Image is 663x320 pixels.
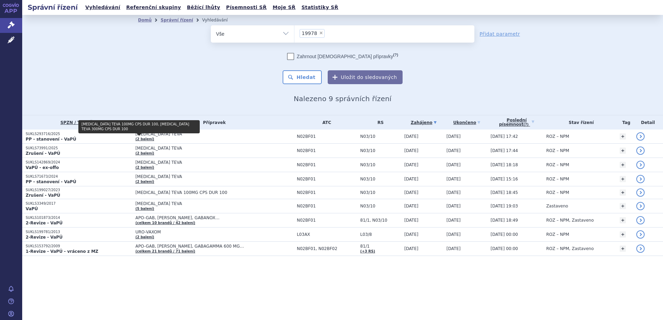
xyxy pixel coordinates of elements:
span: [DATE] 00:00 [491,246,518,251]
span: N03/10 [360,134,401,139]
a: detail [636,188,645,197]
span: N03/10 [360,148,401,153]
span: N03/10 [360,177,401,181]
a: Poslednípísemnost(?) [491,115,543,130]
a: detail [636,146,645,155]
span: [DATE] [447,134,461,139]
a: (5 balení) [135,207,154,211]
span: ROZ – NPM, Zastaveno [546,218,594,223]
span: [DATE] [404,190,419,195]
strong: VaPÚ [26,206,38,211]
span: [DATE] 15:16 [491,177,518,181]
strong: VaPÚ - ex-offo [26,165,59,170]
strong: 1-Revize - VaPÚ - vráceno z MZ [26,249,98,254]
span: L03/8 [360,232,401,237]
a: Domů [138,18,152,23]
a: Zahájeno [404,118,443,127]
span: [DATE] 18:45 [491,190,518,195]
strong: Zrušení - VaPÚ [26,193,60,198]
span: ROZ – NPM [546,162,569,167]
span: [DATE] [404,246,419,251]
span: [MEDICAL_DATA] TEVA [135,201,293,206]
p: SUKLS293716/2025 [26,132,132,136]
a: (2 balení) [135,235,154,239]
strong: PP - stanovení - VaPÚ [26,179,76,184]
a: Referenční skupiny [124,3,183,12]
a: + [620,189,626,196]
a: Moje SŘ [270,3,298,12]
span: N02BF01 [297,218,357,223]
span: N03/10 [360,162,401,167]
a: Vyhledávání [83,3,122,12]
span: N02BF01 [297,148,357,153]
li: Vyhledávání [202,15,237,25]
a: + [620,246,626,252]
a: (2 balení) [135,151,154,155]
th: Stav řízení [543,115,616,130]
a: detail [636,230,645,239]
span: [MEDICAL_DATA] TEVA [135,174,293,179]
span: [DATE] [447,246,461,251]
span: [DATE] [404,162,419,167]
span: ROZ – NPM, Zastaveno [546,246,594,251]
a: detail [636,175,645,183]
a: detail [636,245,645,253]
span: APO-GAB, [PERSON_NAME], GABAGAMMA 600 MG… [135,244,293,249]
span: [DATE] [404,177,419,181]
p: SUKLS142869/2024 [26,160,132,165]
a: detail [636,161,645,169]
a: + [620,148,626,154]
strong: 2-Revize - VaPÚ [26,221,62,225]
span: [DATE] 00:00 [491,232,518,237]
span: [DATE] [447,177,461,181]
a: + [620,176,626,182]
span: ROZ – NPM [546,232,569,237]
span: [DATE] 19:03 [491,204,518,208]
span: [DATE] 17:44 [491,148,518,153]
span: APO-GAB, [PERSON_NAME], GABANOX… [135,215,293,220]
span: ROZ – NPM [546,148,569,153]
a: Přidat parametr [480,30,520,37]
span: [DATE] [447,204,461,208]
span: N02BF01 [297,162,357,167]
span: [DATE] [404,204,419,208]
th: Přípravek [132,115,293,130]
span: [DATE] 18:49 [491,218,518,223]
span: [DATE] [404,134,419,139]
strong: Zrušení - VaPÚ [26,151,60,156]
span: [DATE] 18:18 [491,162,518,167]
a: detail [636,202,645,210]
h2: Správní řízení [22,2,83,12]
th: Tag [616,115,633,130]
span: 81/1 [360,244,401,249]
span: 81/1, N03/10 [360,218,401,223]
a: + [620,217,626,223]
a: (+3 RS) [360,249,375,253]
th: RS [357,115,401,130]
span: Nalezeno 9 správních řízení [294,95,391,103]
a: + [620,231,626,238]
p: SUKLS199781/2013 [26,230,132,234]
p: SUKLS71673/2024 [26,174,132,179]
a: detail [636,216,645,224]
span: × [319,31,323,35]
p: SUKLS199027/2023 [26,188,132,193]
span: N02BF01 [297,204,357,208]
p: SUKLS101873/2014 [26,215,132,220]
span: ROZ – NPM [546,190,569,195]
span: N02BF01 [297,134,357,139]
input: 19978 [327,29,330,37]
span: [DATE] [447,232,461,237]
span: N02BF01 [297,177,357,181]
span: [MEDICAL_DATA] TEVA [135,132,293,136]
label: Zahrnout [DEMOGRAPHIC_DATA] přípravky [287,53,398,60]
p: SUKLS73991/2025 [26,146,132,151]
span: 19978 [302,31,317,36]
a: (celkem 21 brandů / 71 balení) [135,249,195,253]
abbr: (?) [523,123,528,127]
p: SUKLS3349/2017 [26,201,132,206]
th: Detail [633,115,663,130]
span: N03/10 [360,190,401,195]
a: Správní řízení [161,18,193,23]
a: (2 balení) [135,180,154,184]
